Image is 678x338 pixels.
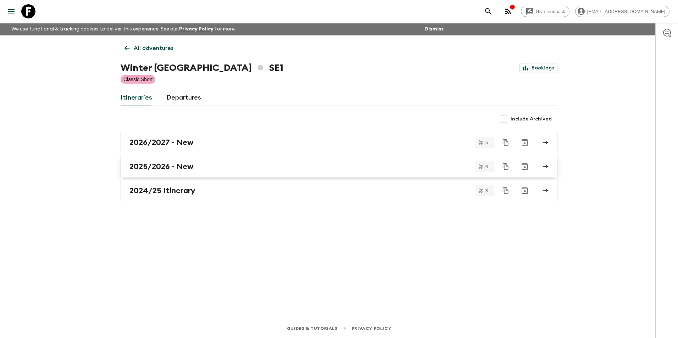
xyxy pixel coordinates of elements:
h2: 2025/2026 - New [129,162,194,171]
button: menu [4,4,18,18]
a: Give feedback [521,6,569,17]
a: All adventures [121,41,177,55]
span: [EMAIL_ADDRESS][DOMAIN_NAME] [583,9,669,14]
span: Include Archived [511,116,552,123]
button: Duplicate [499,160,512,173]
a: Guides & Tutorials [287,325,338,332]
a: Departures [166,89,201,106]
h2: 2026/2027 - New [129,138,194,147]
span: Give feedback [532,9,569,14]
button: Duplicate [499,136,512,149]
a: 2024/25 Itinerary [121,180,557,201]
p: All adventures [134,44,173,52]
a: Privacy Policy [352,325,391,332]
p: We use functional & tracking cookies to deliver this experience. See our for more. [9,23,239,35]
button: Archive [518,135,532,150]
button: Dismiss [423,24,445,34]
button: Duplicate [499,184,512,197]
button: Archive [518,159,532,174]
div: [EMAIL_ADDRESS][DOMAIN_NAME] [575,6,669,17]
a: 2026/2027 - New [121,132,557,153]
button: search adventures [481,4,495,18]
h1: Winter [GEOGRAPHIC_DATA] SE1 [121,61,283,75]
span: 5 [481,140,492,145]
button: Archive [518,184,532,198]
a: 2025/2026 - New [121,156,557,177]
a: Itineraries [121,89,152,106]
span: 6 [481,164,492,169]
h2: 2024/25 Itinerary [129,186,195,195]
span: 5 [481,188,492,193]
a: Bookings [519,63,557,73]
a: Privacy Policy [179,27,213,32]
p: Classic Short [123,76,152,83]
